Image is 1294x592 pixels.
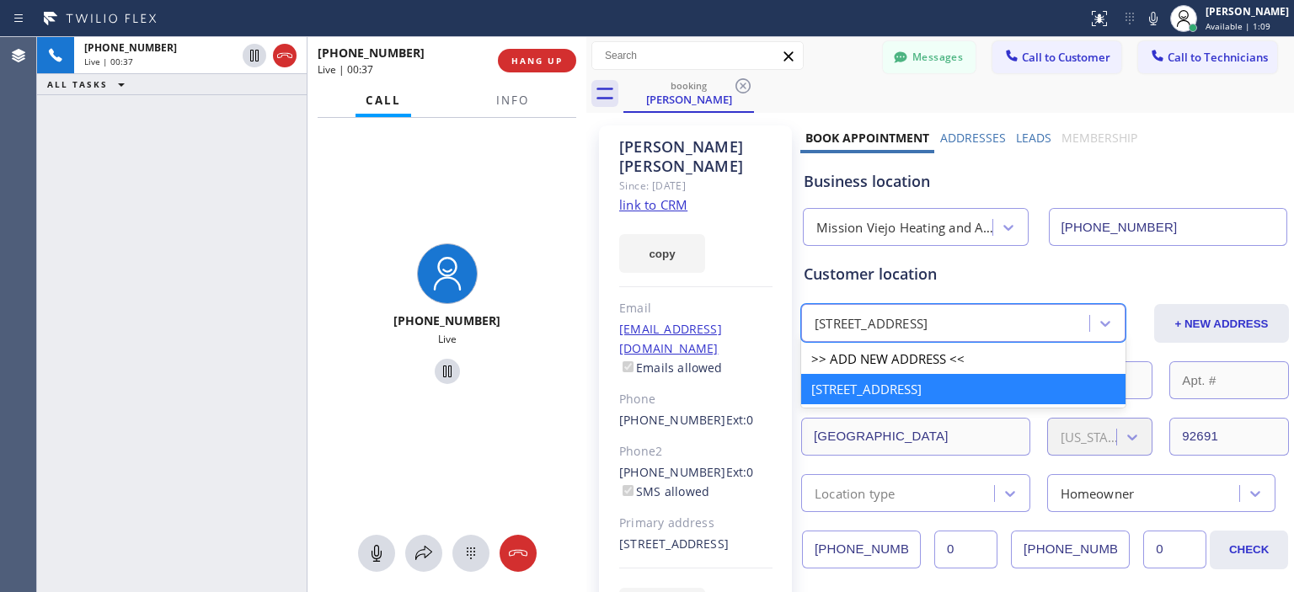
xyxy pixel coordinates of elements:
span: Available | 1:09 [1206,20,1270,32]
input: Ext. 2 [1143,531,1206,568]
div: booking [625,79,752,92]
button: Open dialpad [452,535,489,572]
div: Homeowner [1061,483,1135,503]
button: Mute [358,535,395,572]
button: Mute [1142,7,1165,30]
button: copy [619,234,705,273]
span: Call [366,93,401,108]
div: [PERSON_NAME] [1206,4,1289,19]
input: Emails allowed [623,361,634,372]
label: SMS allowed [619,483,709,499]
div: >> ADD NEW ADDRESS << [801,344,1126,374]
input: SMS allowed [623,485,634,496]
button: CHECK [1210,531,1288,569]
input: Apt. # [1169,361,1289,399]
label: Leads [1016,130,1051,146]
div: Since: [DATE] [619,176,773,195]
button: Messages [883,41,976,73]
div: Location type [815,483,896,503]
div: [STREET_ADDRESS] [801,374,1126,404]
span: Call to Technicians [1168,50,1268,65]
label: Membership [1061,130,1137,146]
div: [STREET_ADDRESS] [619,535,773,554]
a: link to CRM [619,196,687,213]
input: City [801,418,1030,456]
input: Phone Number [1049,208,1288,246]
button: Hang up [500,535,537,572]
button: Hold Customer [435,359,460,384]
button: Hold Customer [243,44,266,67]
button: ALL TASKS [37,74,142,94]
span: [PHONE_NUMBER] [318,45,425,61]
button: Info [486,84,539,117]
label: Book Appointment [805,130,929,146]
label: Addresses [940,130,1006,146]
button: Open directory [405,535,442,572]
div: Primary address [619,514,773,533]
div: Phone2 [619,442,773,461]
div: Mission Viejo Heating and Air Conditioning [816,218,994,237]
input: ZIP [1169,418,1289,456]
button: + NEW ADDRESS [1154,304,1289,343]
span: HANG UP [511,55,563,67]
span: [PHONE_NUMBER] [84,40,177,55]
label: Emails allowed [619,360,723,376]
span: Call to Customer [1022,50,1110,65]
a: [PHONE_NUMBER] [619,412,726,428]
button: HANG UP [498,49,576,72]
span: ALL TASKS [47,78,108,90]
span: Live | 00:37 [318,62,373,77]
input: Phone Number [802,531,921,568]
span: Live [438,332,457,346]
input: Search [592,42,803,69]
button: Call to Customer [992,41,1121,73]
div: Phone [619,390,773,409]
span: Ext: 0 [726,464,754,480]
div: [PERSON_NAME] [PERSON_NAME] [619,137,773,176]
div: [PERSON_NAME] [625,92,752,107]
button: Call [356,84,411,117]
span: Info [496,93,529,108]
button: Hang up [273,44,297,67]
div: Email [619,299,773,318]
div: [STREET_ADDRESS] [815,314,928,333]
input: Ext. [934,531,997,568]
span: Ext: 0 [726,412,754,428]
a: [PHONE_NUMBER] [619,464,726,480]
div: Kevin Sadeghian [625,75,752,111]
span: Live | 00:37 [84,56,133,67]
div: Business location [804,170,1286,193]
a: [EMAIL_ADDRESS][DOMAIN_NAME] [619,321,722,356]
button: Call to Technicians [1138,41,1277,73]
div: Customer location [804,263,1286,285]
span: [PHONE_NUMBER] [393,312,500,328]
input: Phone Number 2 [1011,531,1130,568]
